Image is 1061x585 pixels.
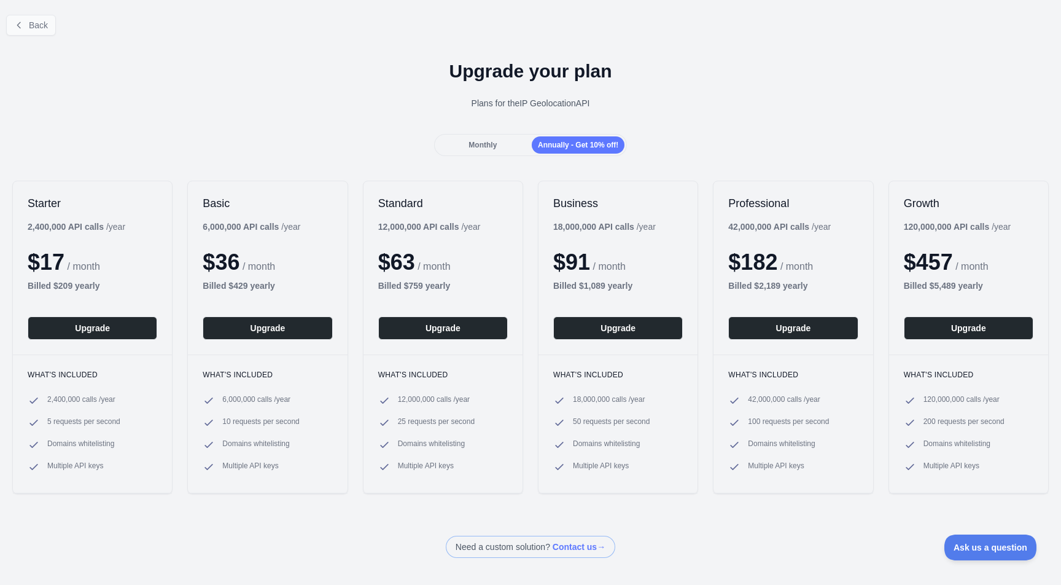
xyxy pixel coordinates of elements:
[728,222,809,232] b: 42,000,000 API calls
[728,221,831,233] div: / year
[553,222,634,232] b: 18,000,000 API calls
[553,196,683,211] h2: Business
[378,249,415,275] span: $ 63
[728,196,858,211] h2: Professional
[378,196,508,211] h2: Standard
[944,535,1036,560] iframe: Toggle Customer Support
[378,222,459,232] b: 12,000,000 API calls
[728,249,777,275] span: $ 182
[553,221,656,233] div: / year
[553,249,590,275] span: $ 91
[378,221,481,233] div: / year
